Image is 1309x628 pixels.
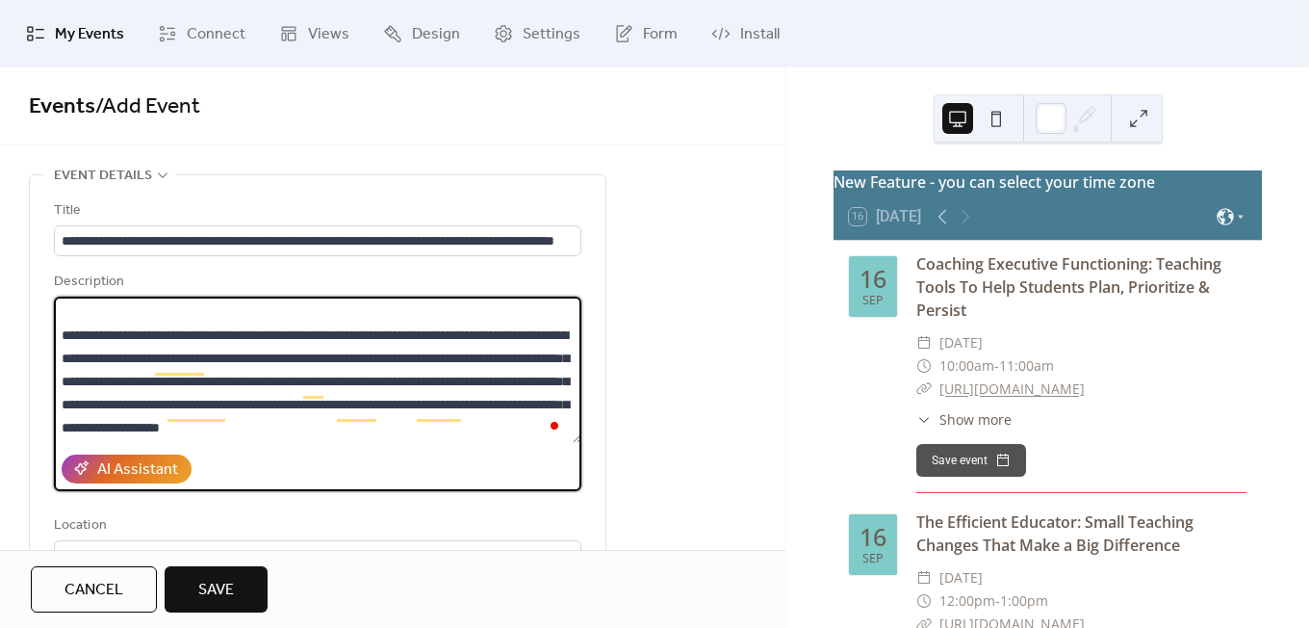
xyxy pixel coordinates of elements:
[54,199,577,222] div: Title
[95,86,200,128] span: / Add Event
[54,297,581,443] textarea: To enrich screen reader interactions, please activate Accessibility in Grammarly extension settings
[600,8,692,60] a: Form
[916,331,932,354] div: ​
[412,23,460,46] span: Design
[939,354,994,378] span: 10:00am
[939,409,1012,430] span: Show more
[916,409,1012,430] button: ​Show more
[939,589,995,613] span: 12:00pm
[916,253,1221,321] a: Coaching Executive Functioning: Teaching Tools To Help Students Plan, Prioritize & Persist
[860,267,886,291] div: 16
[916,444,1026,477] button: Save event
[143,8,260,60] a: Connect
[939,331,983,354] span: [DATE]
[369,8,475,60] a: Design
[916,589,932,613] div: ​
[55,23,124,46] span: My Events
[916,378,932,401] div: ​
[165,566,268,613] button: Save
[62,455,192,484] button: AI Assistant
[97,458,178,482] div: AI Assistant
[916,511,1193,556] a: The Efficient Educator: Small Teaching Changes That Make a Big Difference
[643,23,678,46] span: Form
[479,8,595,60] a: Settings
[31,566,157,613] button: Cancel
[834,170,1262,194] div: New Feature - you can select your time zone
[12,8,139,60] a: My Events
[939,379,1085,398] a: [URL][DOMAIN_NAME]
[54,514,577,537] div: Location
[740,23,780,46] span: Install
[54,165,152,188] span: Event details
[916,409,932,430] div: ​
[523,23,580,46] span: Settings
[265,8,364,60] a: Views
[697,8,794,60] a: Install
[64,579,123,602] span: Cancel
[1000,589,1048,613] span: 1:00pm
[999,354,1054,378] span: 11:00am
[994,354,999,378] span: -
[54,271,577,294] div: Description
[862,295,884,307] div: Sep
[187,23,245,46] span: Connect
[995,589,1000,613] span: -
[916,566,932,589] div: ​
[308,23,349,46] span: Views
[198,579,234,602] span: Save
[860,525,886,549] div: 16
[862,553,884,565] div: Sep
[916,354,932,378] div: ​
[939,566,983,589] span: [DATE]
[29,86,95,128] a: Events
